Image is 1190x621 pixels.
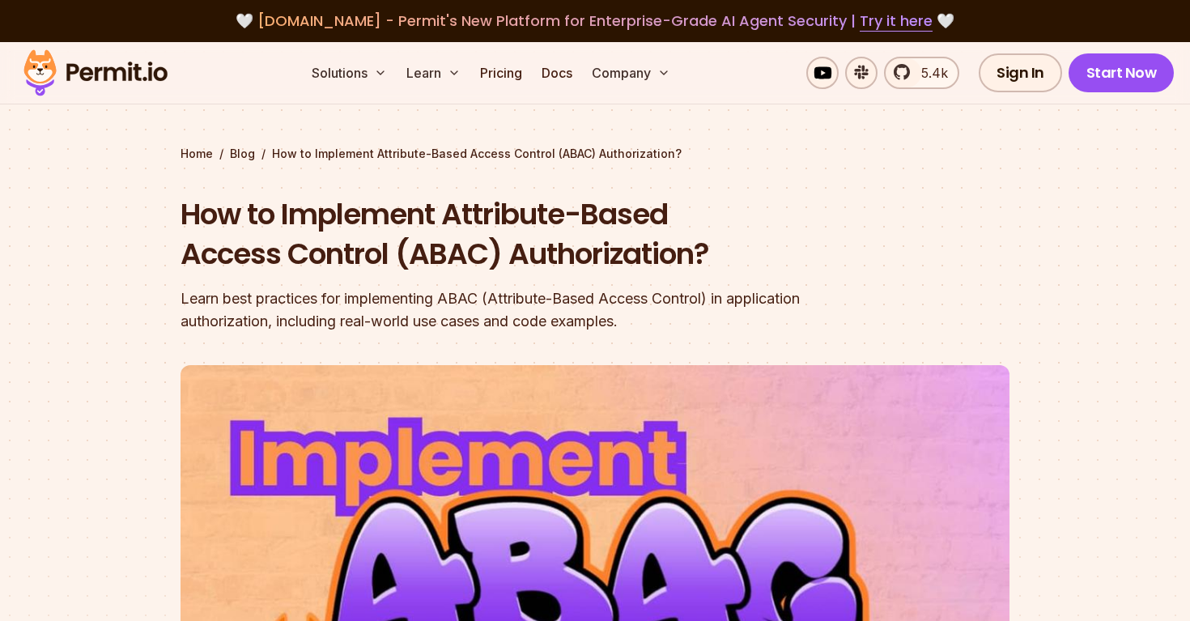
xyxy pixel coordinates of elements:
[535,57,579,89] a: Docs
[474,57,529,89] a: Pricing
[181,146,1009,162] div: / /
[1069,53,1175,92] a: Start Now
[230,146,255,162] a: Blog
[979,53,1062,92] a: Sign In
[257,11,933,31] span: [DOMAIN_NAME] - Permit's New Platform for Enterprise-Grade AI Agent Security |
[585,57,677,89] button: Company
[305,57,393,89] button: Solutions
[39,10,1151,32] div: 🤍 🤍
[400,57,467,89] button: Learn
[181,146,213,162] a: Home
[884,57,959,89] a: 5.4k
[860,11,933,32] a: Try it here
[912,63,948,83] span: 5.4k
[181,287,802,333] div: Learn best practices for implementing ABAC (Attribute-Based Access Control) in application author...
[181,194,802,274] h1: How to Implement Attribute-Based Access Control (ABAC) Authorization?
[16,45,175,100] img: Permit logo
